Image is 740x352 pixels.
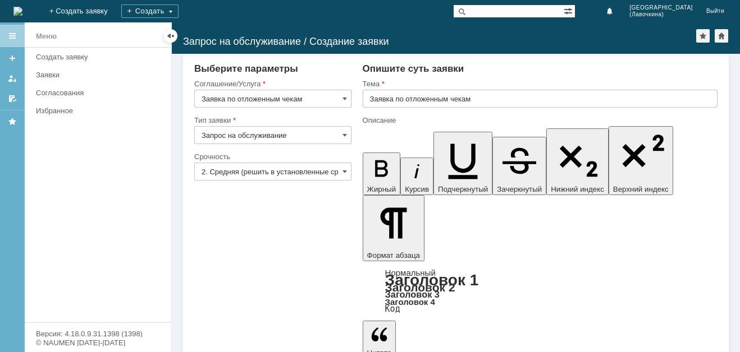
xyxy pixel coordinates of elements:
div: Описание [363,117,715,124]
button: Нижний индекс [546,128,609,195]
span: Жирный [367,185,396,193]
div: Согласования [36,89,164,97]
a: Заявки [31,66,168,84]
a: Мои согласования [3,90,21,108]
div: Соглашение/Услуга [194,80,349,87]
div: © NAUMEN [DATE]-[DATE] [36,339,159,346]
a: Мои заявки [3,70,21,87]
button: Подчеркнутый [433,132,492,195]
span: Подчеркнутый [438,185,488,193]
a: Нормальный [385,268,436,277]
a: Заголовок 4 [385,297,435,307]
a: Заголовок 1 [385,271,479,289]
span: Зачеркнутый [497,185,542,193]
div: Тема [363,80,715,87]
div: Меню [36,30,57,43]
span: [GEOGRAPHIC_DATA] [629,4,693,11]
button: Формат абзаца [363,195,424,261]
img: logo [13,7,22,16]
div: Заявки [36,71,164,79]
div: Создать [121,4,179,18]
div: Сделать домашней страницей [715,29,728,43]
div: Формат абзаца [363,269,718,313]
span: Выберите параметры [194,63,298,74]
span: Формат абзаца [367,251,420,260]
div: Избранное [36,106,152,115]
a: Создать заявку [3,49,21,67]
div: Добавить в избранное [696,29,710,43]
button: Верхний индекс [609,126,673,195]
div: Версия: 4.18.0.9.31.1398 (1398) [36,330,159,337]
a: Код [385,304,400,314]
button: Жирный [363,152,401,195]
div: Создать заявку [36,53,164,61]
div: Срочность [194,153,349,160]
button: Курсив [400,158,433,195]
span: Курсив [405,185,429,193]
div: Скрыть меню [164,29,177,43]
a: Заголовок 3 [385,289,440,299]
span: Верхний индекс [613,185,669,193]
div: Тип заявки [194,117,349,124]
a: Заголовок 2 [385,281,455,294]
button: Зачеркнутый [492,137,546,195]
a: Согласования [31,84,168,101]
span: Нижний индекс [551,185,604,193]
span: Расширенный поиск [564,5,575,16]
a: Перейти на домашнюю страницу [13,7,22,16]
div: Запрос на обслуживание / Создание заявки [183,36,696,47]
span: (Лавочкина) [629,11,693,18]
span: Опишите суть заявки [363,63,464,74]
a: Создать заявку [31,48,168,66]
